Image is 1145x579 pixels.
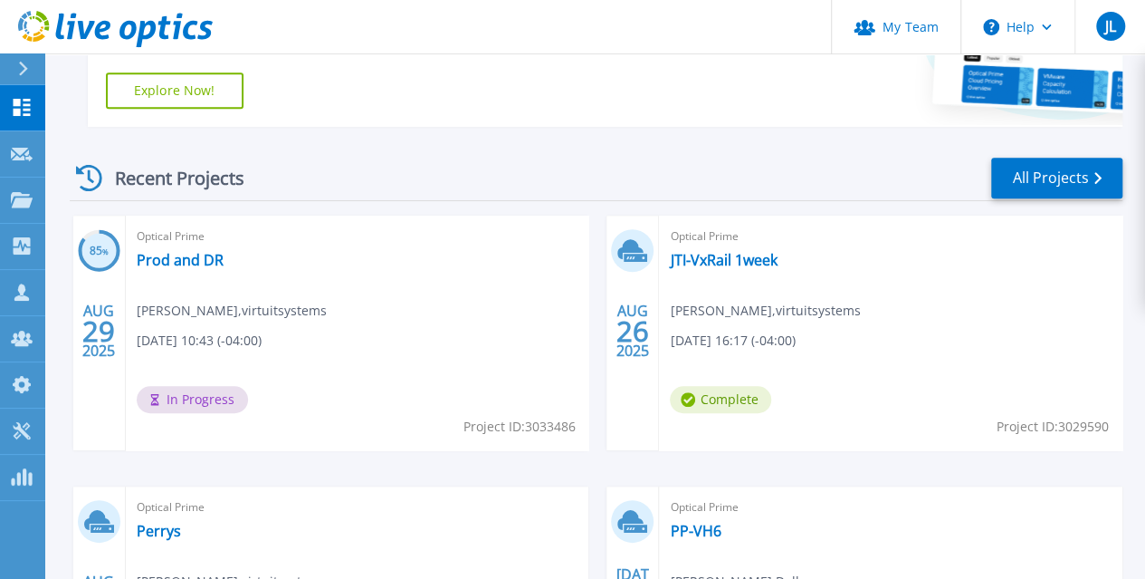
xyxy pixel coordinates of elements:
span: 26 [616,323,649,339]
a: Perrys [137,522,181,540]
div: AUG 2025 [615,298,650,364]
span: Optical Prime [137,227,578,246]
span: % [102,246,109,256]
div: AUG 2025 [81,298,116,364]
span: [PERSON_NAME] , virtuitsystems [137,301,327,321]
span: [DATE] 16:17 (-04:00) [670,331,795,351]
a: PP-VH6 [670,522,720,540]
span: Optical Prime [137,497,578,517]
span: Project ID: 3029590 [997,417,1109,437]
span: In Progress [137,386,248,413]
a: Prod and DR [137,251,224,269]
div: Recent Projects [70,156,269,200]
a: All Projects [991,158,1122,198]
span: [PERSON_NAME] , virtuitsystems [670,301,860,321]
span: Optical Prime [670,227,1112,246]
a: Explore Now! [106,72,243,109]
span: Complete [670,386,771,413]
span: Project ID: 3033486 [463,417,575,437]
h3: 85 [78,241,120,262]
span: JL [1104,19,1115,34]
span: Optical Prime [670,497,1112,517]
span: 29 [82,323,115,339]
a: JTI-VxRail 1week [670,251,777,269]
span: [DATE] 10:43 (-04:00) [137,331,262,351]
